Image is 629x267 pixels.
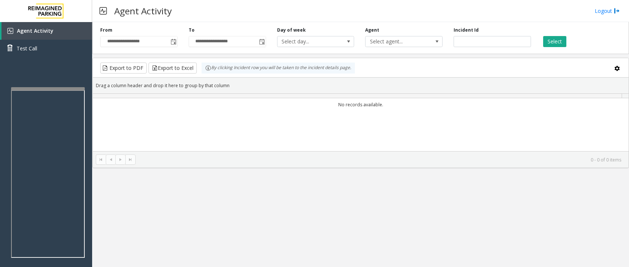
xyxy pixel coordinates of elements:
[17,44,37,52] span: Test Call
[366,36,427,47] span: Select agent...
[189,27,195,33] label: To
[93,79,629,92] div: Drag a column header and drop it here to group by that column
[169,36,177,47] span: Toggle popup
[614,7,620,15] img: logout
[365,27,379,33] label: Agent
[543,36,566,47] button: Select
[277,36,339,47] span: Select day...
[111,2,175,20] h3: Agent Activity
[277,27,306,33] label: Day of week
[454,27,479,33] label: Incident Id
[140,157,621,163] kendo-pager-info: 0 - 0 of 0 items
[17,27,53,34] span: Agent Activity
[148,63,197,74] button: Export to Excel
[595,7,620,15] a: Logout
[99,2,107,20] img: pageIcon
[202,63,355,74] div: By clicking Incident row you will be taken to the incident details page.
[93,94,629,151] div: Data table
[1,22,92,40] a: Agent Activity
[100,27,112,33] label: From
[7,28,13,34] img: 'icon'
[258,36,266,47] span: Toggle popup
[205,65,211,71] img: infoIcon.svg
[100,63,147,74] button: Export to PDF
[93,98,629,111] td: No records available.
